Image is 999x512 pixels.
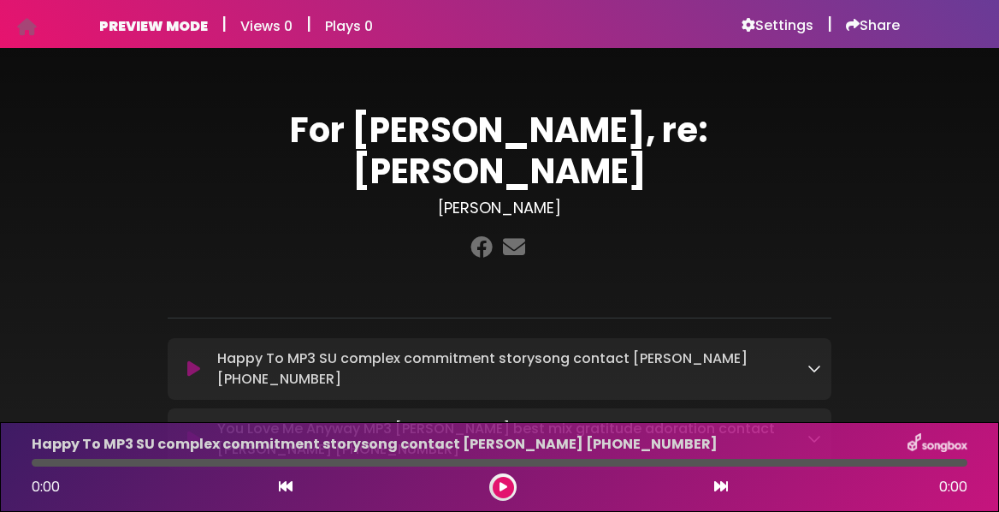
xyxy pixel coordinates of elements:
span: 0:00 [32,477,60,497]
h6: Plays 0 [325,18,373,34]
a: Share [846,17,900,34]
p: Happy To MP3 SU complex commitment storysong contact [PERSON_NAME] [PHONE_NUMBER] [217,348,807,390]
span: 0:00 [939,477,967,497]
h5: | [827,14,832,34]
img: songbox-logo-white.png [907,433,967,455]
p: You Love Me Anyway MP3 [PERSON_NAME] best mix gratitude adoration contact [PERSON_NAME] [PHONE_NU... [217,419,807,460]
h6: Views 0 [240,18,293,34]
h6: PREVIEW MODE [99,18,208,34]
a: Settings [742,17,813,34]
h1: For [PERSON_NAME], re: [PERSON_NAME] [168,110,831,192]
h5: | [222,14,227,34]
h3: [PERSON_NAME] [168,199,831,217]
p: Happy To MP3 SU complex commitment storysong contact [PERSON_NAME] [PHONE_NUMBER] [32,434,718,455]
h5: | [306,14,311,34]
